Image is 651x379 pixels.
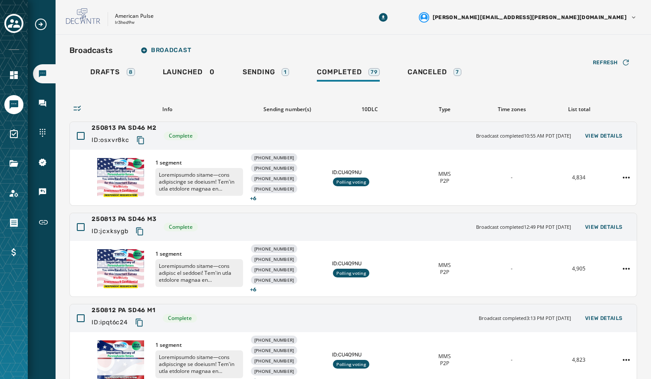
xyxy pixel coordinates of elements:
div: Info [92,106,243,113]
div: [PHONE_NUMBER] [251,185,298,193]
div: - [481,356,542,363]
span: Broadcast completed 12:49 PM PDT [DATE] [476,224,571,231]
span: P2P [440,178,449,185]
button: Refresh [586,56,637,69]
button: Download Menu [375,10,391,25]
img: Thumbnail [97,158,144,197]
div: Time zones [482,106,542,113]
span: MMS [438,171,451,178]
span: Completed [317,68,362,76]
div: Polling voting [333,269,369,277]
span: 250813 PA SD46 M2 [92,124,157,132]
div: Sending number(s) [250,106,325,113]
a: Navigate to Surveys [4,125,23,144]
button: 250812 PA SD46 M1 action menu [619,353,633,367]
button: Expand sub nav menu [34,17,55,31]
span: View Details [585,315,623,322]
button: 250813 PA SD46 M3 action menu [619,262,633,276]
h2: Broadcasts [69,44,113,56]
span: 1 segment [155,250,243,257]
span: 250813 PA SD46 M3 [92,215,157,224]
span: ID: jcxksygb [92,227,128,236]
a: Navigate to Keywords & Responders [33,182,56,201]
span: ID: osxvr8kc [92,136,129,145]
div: Type [414,106,475,113]
span: Complete [169,132,193,139]
a: Navigate to Home [4,66,23,85]
div: 8 [127,68,135,76]
p: Loremipsumdo sitame—cons adipiscinge se doeiusm! Tem'in utla etdolore magnaa en adminimveni qu n ... [155,168,243,196]
span: View Details [585,224,623,231]
button: Broadcast [134,42,198,59]
button: View Details [578,312,630,324]
a: Sending1 [236,63,296,83]
button: View Details [578,130,630,142]
div: [PHONE_NUMBER] [251,276,298,284]
div: 1 [282,68,289,76]
a: Drafts8 [83,63,142,83]
span: 250812 PA SD46 M1 [92,306,156,315]
div: [PHONE_NUMBER] [251,336,298,344]
a: Navigate to 10DLC Registration [33,153,56,172]
div: [PHONE_NUMBER] [251,265,298,274]
span: Canceled [408,68,447,76]
div: 0 [163,68,215,82]
a: Navigate to Orders [4,213,23,232]
a: Navigate to Short Links [33,212,56,233]
span: ID: CU4Q9NU [332,351,407,358]
button: Copy text to clipboard [132,315,147,330]
span: [PERSON_NAME][EMAIL_ADDRESS][PERSON_NAME][DOMAIN_NAME] [433,14,627,21]
div: Polling voting [333,178,369,186]
span: MMS [438,353,451,360]
button: View Details [578,221,630,233]
div: [PHONE_NUMBER] [251,255,298,264]
span: Launched [163,68,203,76]
span: 1 segment [155,342,243,349]
a: Canceled7 [401,63,468,83]
div: [PHONE_NUMBER] [251,346,298,355]
span: View Details [585,132,623,139]
span: ID: CU4Q9NU [332,260,407,267]
button: 250813 PA SD46 M2 action menu [619,171,633,185]
div: 4,823 [549,356,609,363]
a: Navigate to Inbox [33,94,56,113]
span: Refresh [593,59,618,66]
p: Loremipsumdo sitame—cons adipisc el seddoei! Tem'in utla etdolore magnaa en adminimveni qu n exer... [155,259,243,287]
div: 10DLC [332,106,408,113]
a: Navigate to Sending Numbers [33,123,56,142]
span: P2P [440,269,449,276]
div: 7 [454,68,461,76]
button: User settings [415,9,641,26]
div: 4,905 [549,265,609,272]
button: Copy text to clipboard [133,132,148,148]
span: + 6 [250,286,325,293]
div: 79 [368,68,380,76]
span: Broadcast completed 3:13 PM PDT [DATE] [479,315,571,322]
div: [PHONE_NUMBER] [251,153,298,162]
p: American Pulse [115,13,154,20]
p: lr3hed9w [115,20,135,26]
button: Toggle account select drawer [4,14,23,33]
span: 1 segment [155,159,243,166]
div: 4,834 [549,174,609,181]
div: [PHONE_NUMBER] [251,164,298,172]
a: Navigate to Billing [4,243,23,262]
div: - [481,174,542,181]
p: Loremipsumdo sitame—cons adipiscinge se doeiusm! Tem'in utla etdolore magnaa en adminimveni qu n ... [155,350,243,378]
span: ID: CU4Q9NU [332,169,407,176]
span: Broadcast [141,47,191,54]
a: Navigate to Broadcasts [33,64,56,83]
div: - [481,265,542,272]
span: Drafts [90,68,120,76]
span: P2P [440,360,449,367]
span: Broadcast completed 10:55 AM PDT [DATE] [476,132,571,140]
div: Polling voting [333,360,369,369]
div: [PHONE_NUMBER] [251,367,298,376]
span: MMS [438,262,451,269]
a: Completed79 [310,63,387,83]
span: ID: ipqt6c24 [92,318,128,327]
span: Complete [168,315,192,322]
span: Complete [169,224,193,231]
a: Launched0 [156,63,222,83]
a: Navigate to Account [4,184,23,203]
